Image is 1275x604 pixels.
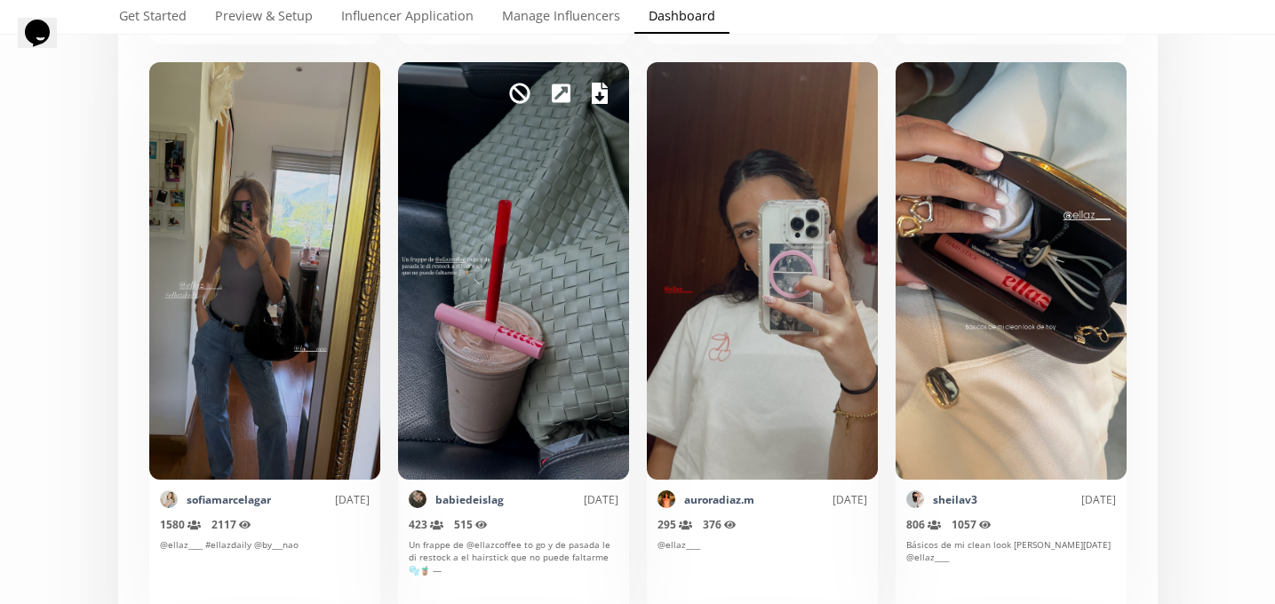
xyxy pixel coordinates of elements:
[409,490,426,508] img: 486494925_1009257241154622_7085795432581905254_n.jpg
[271,492,370,507] div: [DATE]
[435,492,504,507] a: babiedeislag
[454,517,488,532] span: 515
[409,517,443,532] span: 423
[933,492,977,507] a: sheilav3
[160,490,178,508] img: 501929048_18503865886038613_9055071455387863222_n.jpg
[187,492,271,507] a: sofiamarcelagar
[977,492,1116,507] div: [DATE]
[657,490,675,508] img: 472334703_2218664118529045_6703354761825655431_n.jpg
[657,538,867,596] div: @ellaz____
[952,517,992,532] span: 1057
[504,492,618,507] div: [DATE]
[409,538,618,596] div: Un frappe de @ellazcoffee to go y de pasada le di restock a el hairstick que no puede faltarme 🫧🧋 —
[160,517,201,532] span: 1580
[657,517,692,532] span: 295
[906,490,924,508] img: 504156832_18509859799047182_5030907815548632831_n.jpg
[906,538,1116,596] div: Básicos de mi clean look [PERSON_NAME][DATE] @ellaz____
[160,538,370,596] div: @ellaz____ #ellazdaily @by___nao
[754,492,867,507] div: [DATE]
[211,517,251,532] span: 2117
[684,492,754,507] a: auroradiaz.m
[703,517,737,532] span: 376
[18,18,75,71] iframe: chat widget
[906,517,941,532] span: 806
